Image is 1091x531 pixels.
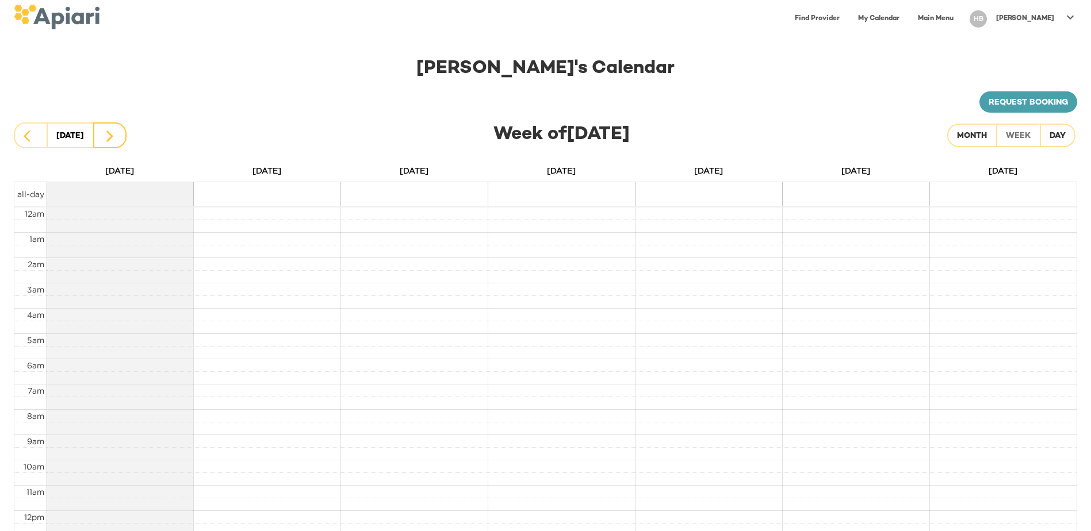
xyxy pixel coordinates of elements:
[14,5,99,29] img: logo
[911,7,960,30] a: Main Menu
[947,124,997,148] button: Month
[400,166,428,175] span: [DATE]
[29,234,44,243] span: 1am
[28,260,44,268] span: 2am
[970,10,987,28] div: HB
[1006,129,1031,144] div: Week
[27,285,44,294] span: 3am
[989,166,1017,175] span: [DATE]
[252,166,281,175] span: [DATE]
[996,124,1040,148] button: Week
[27,437,44,445] span: 9am
[27,336,44,344] span: 5am
[1040,124,1075,148] button: Day
[547,166,576,175] span: [DATE]
[26,487,44,496] span: 11am
[24,513,44,521] span: 12pm
[989,96,1068,110] span: Request booking
[841,166,870,175] span: [DATE]
[27,411,44,420] span: 8am
[47,122,94,148] button: [DATE]
[694,166,723,175] span: [DATE]
[105,166,134,175] span: [DATE]
[851,7,906,30] a: My Calendar
[158,122,933,148] div: Week of [DATE]
[27,310,44,319] span: 4am
[24,462,44,471] span: 10am
[14,56,1077,82] div: [PERSON_NAME] 's Calendar
[28,386,44,395] span: 7am
[1050,129,1066,144] div: Day
[979,91,1077,113] a: Request booking
[996,14,1054,24] p: [PERSON_NAME]
[27,361,44,370] span: 6am
[788,7,847,30] a: Find Provider
[957,129,987,144] div: Month
[56,128,84,144] div: [DATE]
[25,209,44,218] span: 12am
